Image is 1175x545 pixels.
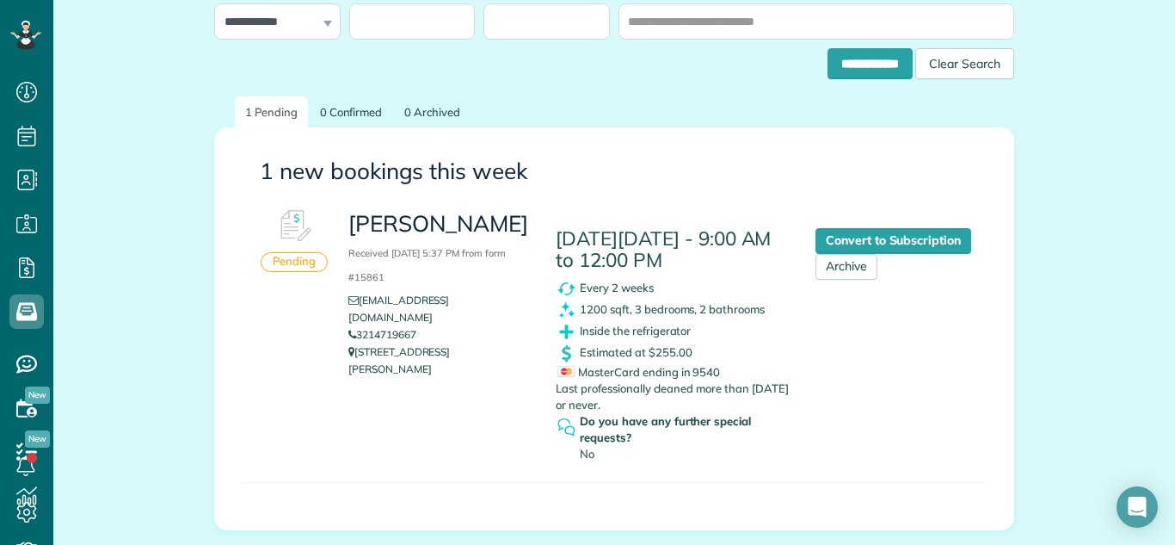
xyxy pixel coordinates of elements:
[580,280,654,294] span: Every 2 weeks
[1117,486,1158,528] div: Open Intercom Messenger
[260,159,969,184] h3: 1 new bookings this week
[556,321,577,343] img: extras_symbol_icon-f5f8d448bd4f6d592c0b405ff41d4b7d97c126065408080e4130a9468bdbe444.png
[25,430,50,448] span: New
[310,96,393,128] a: 0 Confirmed
[556,300,577,321] img: clean_symbol_icon-dd072f8366c07ea3eb8378bb991ecd12595f4b76d916a6f83395f9468ae6ecae.png
[580,447,594,461] span: No
[556,228,790,270] h4: [DATE][DATE] - 9:00 AM to 12:00 PM
[348,247,506,284] small: Received [DATE] 5:37 PM from form #15861
[915,48,1014,79] div: Clear Search
[556,417,577,438] img: question_symbol_icon-fa7b350da2b2fea416cef77984ae4cf4944ea5ab9e3d5925827a5d6b7129d3f6.png
[915,52,1014,65] a: Clear Search
[557,365,720,379] span: MasterCard ending in 9540
[556,343,577,364] img: dollar_symbol_icon-bd8a6898b2649ec353a9eba708ae97d8d7348bddd7d2aed9b7e4bf5abd9f4af5.png
[580,413,754,446] strong: Do you have any further special requests?
[543,201,803,469] div: Last professionally cleaned more than [DATE] or never.
[348,294,449,324] a: [EMAIL_ADDRESS][DOMAIN_NAME]
[25,387,50,404] span: New
[235,96,308,128] a: 1 Pending
[556,278,577,300] img: recurrence_symbol_icon-7cc721a9f4fb8f7b0289d3d97f09a2e367b638918f1a67e51b1e7d8abe5fb8d8.png
[394,96,471,128] a: 0 Archived
[815,228,971,254] a: Convert to Subscription
[815,254,877,280] a: Archive
[348,328,416,341] a: 3214719667
[580,301,765,315] span: 1200 sqft, 3 bedrooms, 2 bathrooms
[348,212,530,286] h3: [PERSON_NAME]
[261,252,328,271] div: Pending
[580,344,692,358] span: Estimated at $255.00
[580,323,691,337] span: Inside the refrigerator
[348,344,530,378] p: [STREET_ADDRESS][PERSON_NAME]
[268,201,320,252] img: Booking #608957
